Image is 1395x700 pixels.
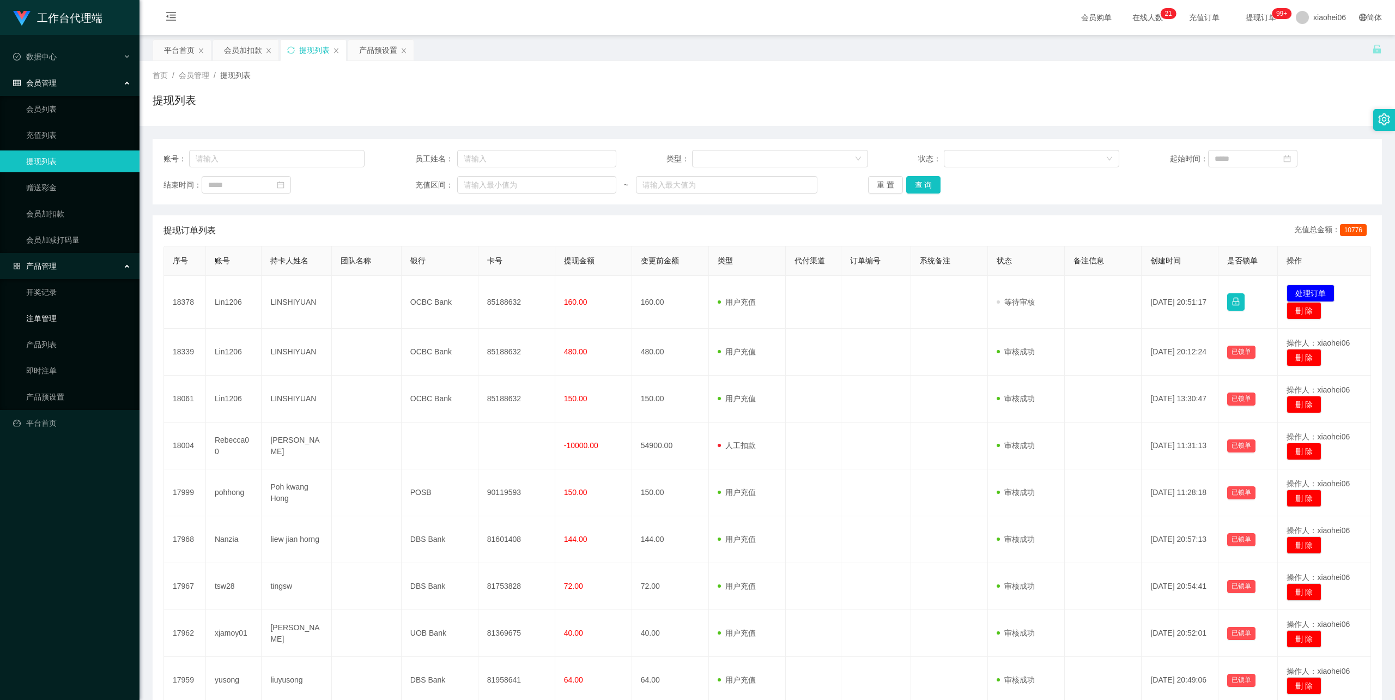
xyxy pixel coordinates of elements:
[457,176,616,194] input: 请输入最小值为
[1227,627,1255,640] button: 已锁单
[920,256,950,265] span: 系统备注
[163,224,216,237] span: 提现订单列表
[1227,256,1258,265] span: 是否锁单
[564,298,587,306] span: 160.00
[855,155,862,163] i: 图标: down
[850,256,881,265] span: 订单编号
[478,376,555,423] td: 85188632
[13,13,102,22] a: 工作台代理端
[13,52,57,61] span: 数据中心
[179,71,209,80] span: 会员管理
[401,47,407,54] i: 图标: close
[1142,563,1218,610] td: [DATE] 20:54:41
[997,441,1035,450] span: 审核成功
[918,153,944,165] span: 状态：
[564,488,587,497] span: 150.00
[153,1,190,35] i: 图标: menu-fold
[632,469,709,516] td: 150.00
[270,256,308,265] span: 持卡人姓名
[1359,14,1367,21] i: 图标: global
[868,176,903,194] button: 重 置
[718,256,733,265] span: 类型
[1164,8,1168,19] p: 2
[163,179,202,191] span: 结束时间：
[206,423,262,469] td: Rebecca00
[478,329,555,376] td: 85188632
[37,1,102,35] h1: 工作台代理端
[1372,44,1382,54] i: 图标: unlock
[153,71,168,80] span: 首页
[1227,393,1255,406] button: 已锁单
[632,329,709,376] td: 480.00
[415,179,458,191] span: 充值区间：
[206,376,262,423] td: Lin1206
[13,412,131,434] a: 图标: dashboard平台首页
[198,47,204,54] i: 图标: close
[478,469,555,516] td: 90119593
[564,535,587,544] span: 144.00
[163,153,189,165] span: 账号：
[997,394,1035,403] span: 审核成功
[262,563,331,610] td: tingsw
[206,469,262,516] td: pohhong
[997,675,1035,684] span: 审核成功
[718,629,756,637] span: 用户充值
[1287,256,1302,265] span: 操作
[478,563,555,610] td: 81753828
[1227,346,1255,359] button: 已锁单
[1142,376,1218,423] td: [DATE] 13:30:47
[641,256,679,265] span: 变更前金额
[26,307,131,329] a: 注单管理
[1127,14,1168,21] span: 在线人数
[164,423,206,469] td: 18004
[1240,14,1282,21] span: 提现订单
[206,329,262,376] td: Lin1206
[13,79,21,87] i: 图标: table
[1287,677,1321,695] button: 删 除
[215,256,230,265] span: 账号
[1287,443,1321,460] button: 删 除
[220,71,251,80] span: 提现列表
[1287,583,1321,601] button: 删 除
[1142,469,1218,516] td: [DATE] 11:28:18
[410,256,426,265] span: 银行
[172,71,174,80] span: /
[487,256,502,265] span: 卡号
[164,329,206,376] td: 18339
[718,488,756,497] span: 用户充值
[224,40,262,61] div: 会员加扣款
[632,376,709,423] td: 150.00
[1142,423,1218,469] td: [DATE] 11:31:13
[164,563,206,610] td: 17967
[457,150,616,167] input: 请输入
[1287,385,1350,394] span: 操作人：xiaohei06
[632,563,709,610] td: 72.00
[13,79,57,87] span: 会员管理
[478,516,555,563] td: 81601408
[262,516,331,563] td: liew jian horng
[564,347,587,356] span: 480.00
[1142,610,1218,657] td: [DATE] 20:52:01
[262,329,331,376] td: LINSHIYUAN
[262,376,331,423] td: LINSHIYUAN
[1287,667,1350,675] span: 操作人：xiaohei06
[13,262,57,270] span: 产品管理
[1287,526,1350,535] span: 操作人：xiaohei06
[153,92,196,108] h1: 提现列表
[164,610,206,657] td: 17962
[1340,224,1367,236] span: 10776
[1287,285,1335,302] button: 处理订单
[997,535,1035,544] span: 审核成功
[1170,153,1208,165] span: 起始时间：
[1287,349,1321,366] button: 删 除
[26,150,131,172] a: 提现列表
[632,276,709,329] td: 160.00
[402,563,478,610] td: DBS Bank
[1227,293,1245,311] button: 图标: lock
[564,256,595,265] span: 提现金额
[1287,432,1350,441] span: 操作人：xiaohei06
[26,203,131,225] a: 会员加扣款
[333,47,339,54] i: 图标: close
[1294,224,1371,237] div: 充值总金额：
[402,516,478,563] td: DBS Bank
